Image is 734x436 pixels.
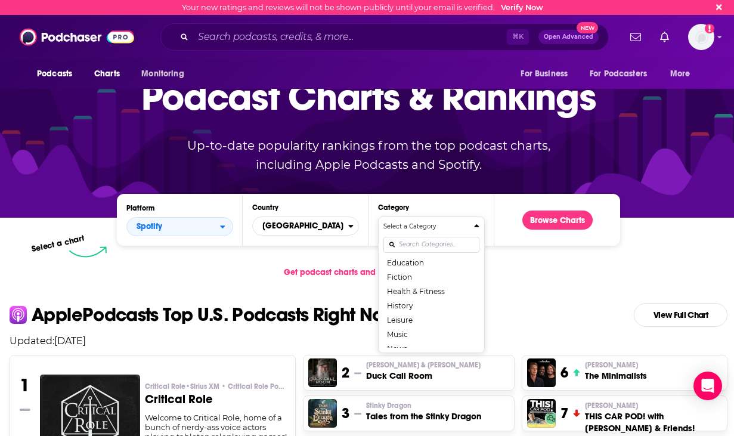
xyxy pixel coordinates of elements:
button: Countries [252,217,359,236]
h3: Duck Call Room [366,370,481,382]
h4: Select a Category [383,224,469,230]
img: apple Icon [10,306,27,323]
button: History [383,298,479,313]
button: Open AdvancedNew [538,30,599,44]
a: Critical Role•Sirius XM • Critical Role Podcast NetworkCritical Role [145,382,288,413]
img: User Profile [688,24,714,50]
span: [PERSON_NAME] [585,360,638,370]
img: Duck Call Room [308,358,337,387]
span: Charts [94,66,120,82]
p: Apple Podcasts Top U.S. Podcasts Right Now [32,305,397,324]
span: Monitoring [141,66,184,82]
span: Get podcast charts and rankings via API [284,267,441,277]
h3: 2 [342,364,349,382]
svg: Email not verified [705,24,714,33]
a: Charts [86,63,127,85]
button: Show profile menu [688,24,714,50]
a: [PERSON_NAME]The Minimalists [585,360,647,382]
span: [PERSON_NAME] [585,401,638,410]
p: Up-to-date popularity rankings from the top podcast charts, including Apple Podcasts and Spotify. [163,136,574,174]
h3: THIS CAR POD! with [PERSON_NAME] & Friends! [585,410,722,434]
h3: 6 [560,364,568,382]
span: More [670,66,690,82]
button: open menu [512,63,583,85]
button: Browse Charts [522,211,593,230]
button: Categories [378,217,485,353]
span: Stinky Dragon [366,401,411,410]
button: Education [383,255,479,270]
p: Si Robertson & Justin Martin [366,360,481,370]
button: open menu [582,63,664,85]
span: New [577,22,598,33]
button: Music [383,327,479,341]
span: Critical Role [145,382,288,391]
p: Critical Role • Sirius XM • Critical Role Podcast Network [145,382,288,391]
h3: 3 [342,404,349,422]
p: Select a chart [30,233,85,254]
a: [PERSON_NAME] & [PERSON_NAME]Duck Call Room [366,360,481,382]
span: [PERSON_NAME] & [PERSON_NAME] [366,360,481,370]
button: open menu [126,217,233,236]
button: Leisure [383,313,479,327]
button: News [383,341,479,355]
p: Joshua Fields Millburn [585,360,647,370]
button: open menu [662,63,705,85]
p: Podcast Charts & Rankings [141,58,596,135]
input: Search podcasts, credits, & more... [193,27,507,47]
h3: 1 [20,375,30,396]
a: Show notifications dropdown [655,27,674,47]
h2: Platforms [126,217,233,236]
span: For Business [521,66,568,82]
span: [GEOGRAPHIC_DATA] [253,216,348,236]
a: Stinky DragonTales from the Stinky Dragon [366,401,481,422]
div: Search podcasts, credits, & more... [160,23,609,51]
button: open menu [29,63,88,85]
h3: 7 [560,404,568,422]
span: • Sirius XM • Critical Role Podcast Network [185,382,326,391]
a: View Full Chart [634,303,727,327]
input: Search Categories... [383,237,479,253]
button: open menu [133,63,199,85]
a: [PERSON_NAME]THIS CAR POD! with [PERSON_NAME] & Friends! [585,401,722,434]
span: Open Advanced [544,34,593,40]
span: ⌘ K [507,29,529,45]
button: Health & Fitness [383,284,479,298]
div: Open Intercom Messenger [693,372,722,400]
p: Stinky Dragon [366,401,481,410]
img: select arrow [69,246,107,258]
img: Podchaser - Follow, Share and Rate Podcasts [20,26,134,48]
a: Verify Now [501,3,543,12]
h3: Critical Role [145,394,288,406]
img: Tales from the Stinky Dragon [308,399,337,428]
h3: The Minimalists [585,370,647,382]
span: Logged in as charlottestone [688,24,714,50]
a: Show notifications dropdown [625,27,646,47]
h3: Tales from the Stinky Dragon [366,410,481,422]
div: Your new ratings and reviews will not be shown publicly until your email is verified. [182,3,543,12]
img: The Minimalists [527,358,556,387]
a: Get podcast charts and rankings via API [274,258,462,287]
span: For Podcasters [590,66,647,82]
button: Fiction [383,270,479,284]
span: Podcasts [37,66,72,82]
img: THIS CAR POD! with Doug DeMuro & Friends! [527,399,556,428]
p: Doug DeMuro [585,401,722,410]
span: Spotify [137,222,162,231]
